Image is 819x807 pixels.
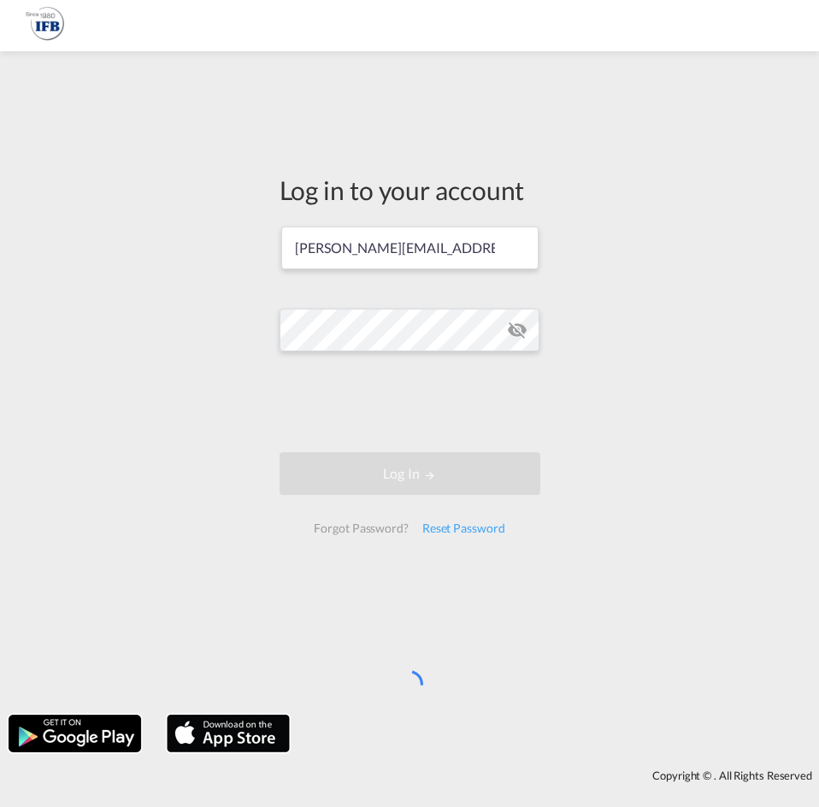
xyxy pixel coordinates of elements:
div: Forgot Password? [307,513,415,544]
md-icon: icon-eye-off [507,320,527,340]
div: Reset Password [415,513,512,544]
div: Log in to your account [280,172,540,208]
img: google.png [7,713,143,754]
img: apple.png [165,713,292,754]
img: 1f261f00256b11eeaf3d89493e6660f9.png [26,7,64,45]
iframe: reCAPTCHA [280,368,539,435]
button: LOGIN [280,452,540,495]
input: Enter email/phone number [281,227,539,269]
